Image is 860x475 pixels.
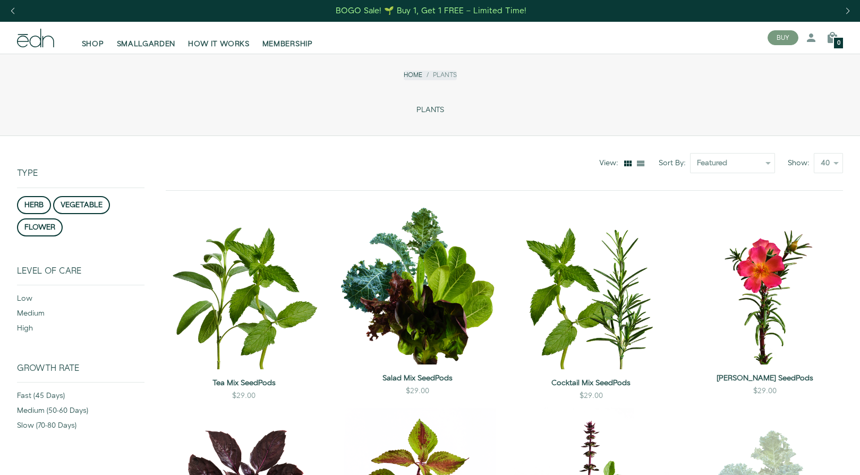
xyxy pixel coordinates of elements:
a: [PERSON_NAME] SeedPods [686,373,843,384]
iframe: Opens a widget where you can find more information [777,443,849,470]
a: Cocktail Mix SeedPods [513,378,670,388]
a: Tea Mix SeedPods [166,378,322,388]
span: HOW IT WORKS [188,39,249,49]
img: Tea Mix SeedPods [166,208,322,369]
img: Cocktail Mix SeedPods [513,208,670,369]
a: MEMBERSHIP [256,26,319,49]
a: Salad Mix SeedPods [339,373,496,384]
a: Home [404,71,422,80]
a: SMALLGARDEN [110,26,182,49]
div: Level of Care [17,266,144,285]
div: slow (70-80 days) [17,420,144,435]
button: flower [17,218,63,236]
label: Show: [788,158,814,168]
div: BOGO Sale! 🌱 Buy 1, Get 1 FREE – Limited Time! [336,5,526,16]
div: View: [599,158,623,168]
span: SMALLGARDEN [117,39,176,49]
div: medium [17,308,144,323]
button: vegetable [53,196,110,214]
img: Salad Mix SeedPods [339,208,496,364]
div: $29.00 [406,386,429,396]
button: herb [17,196,51,214]
nav: breadcrumbs [404,71,457,80]
button: BUY [768,30,798,45]
div: $29.00 [580,391,603,401]
div: Type [17,136,144,187]
span: PLANTS [416,106,444,115]
li: Plants [422,71,457,80]
div: $29.00 [753,386,777,396]
div: high [17,323,144,338]
div: Growth Rate [17,363,144,382]
span: MEMBERSHIP [262,39,313,49]
div: $29.00 [232,391,256,401]
div: medium (50-60 days) [17,405,144,420]
div: fast (45 days) [17,391,144,405]
a: SHOP [75,26,110,49]
span: SHOP [82,39,104,49]
span: 0 [837,40,840,46]
label: Sort By: [659,158,690,168]
a: HOW IT WORKS [182,26,256,49]
a: BOGO Sale! 🌱 Buy 1, Get 1 FREE – Limited Time! [335,3,527,19]
div: low [17,293,144,308]
img: Moss Rose SeedPods [686,208,843,364]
